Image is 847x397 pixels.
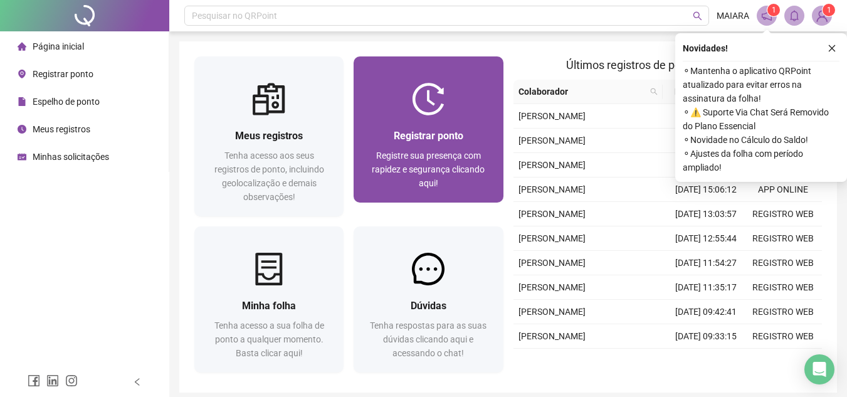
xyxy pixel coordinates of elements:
[804,354,834,384] div: Open Intercom Messenger
[518,282,586,292] span: [PERSON_NAME]
[663,80,737,104] th: Data/Hora
[518,233,586,243] span: [PERSON_NAME]
[717,9,749,23] span: MAIARA
[823,4,835,16] sup: Atualize o seu contato no menu Meus Dados
[518,85,646,98] span: Colaborador
[828,44,836,53] span: close
[668,129,745,153] td: [DATE] 09:30:56
[668,226,745,251] td: [DATE] 12:55:44
[745,251,822,275] td: REGISTRO WEB
[745,202,822,226] td: REGISTRO WEB
[354,56,503,203] a: Registrar pontoRegistre sua presença com rapidez e segurança clicando aqui!
[518,209,586,219] span: [PERSON_NAME]
[18,125,26,134] span: clock-circle
[683,105,839,133] span: ⚬ ⚠️ Suporte Via Chat Será Removido do Plano Essencial
[518,135,586,146] span: [PERSON_NAME]
[18,152,26,161] span: schedule
[394,130,463,142] span: Registrar ponto
[194,226,344,373] a: Minha folhaTenha acesso a sua folha de ponto a qualquer momento. Basta clicar aqui!
[133,378,142,386] span: left
[668,349,745,373] td: [DATE] 07:59:51
[668,153,745,177] td: [DATE] 08:06:11
[518,331,586,341] span: [PERSON_NAME]
[668,300,745,324] td: [DATE] 09:42:41
[194,56,344,216] a: Meus registrosTenha acesso aos seus registros de ponto, incluindo geolocalização e demais observa...
[33,41,84,51] span: Página inicial
[518,258,586,268] span: [PERSON_NAME]
[46,374,59,387] span: linkedin
[18,97,26,106] span: file
[683,133,839,147] span: ⚬ Novidade no Cálculo do Saldo!
[354,226,503,373] a: DúvidasTenha respostas para as suas dúvidas clicando aqui e acessando o chat!
[411,300,446,312] span: Dúvidas
[761,10,772,21] span: notification
[668,251,745,275] td: [DATE] 11:54:27
[668,202,745,226] td: [DATE] 13:03:57
[745,349,822,373] td: REGISTRO WEB
[745,275,822,300] td: REGISTRO WEB
[683,41,728,55] span: Novidades !
[518,307,586,317] span: [PERSON_NAME]
[693,11,702,21] span: search
[214,151,324,202] span: Tenha acesso aos seus registros de ponto, incluindo geolocalização e demais observações!
[518,160,586,170] span: [PERSON_NAME]
[745,300,822,324] td: REGISTRO WEB
[18,70,26,78] span: environment
[668,275,745,300] td: [DATE] 11:35:17
[789,10,800,21] span: bell
[235,130,303,142] span: Meus registros
[668,177,745,202] td: [DATE] 15:06:12
[650,88,658,95] span: search
[28,374,40,387] span: facebook
[33,152,109,162] span: Minhas solicitações
[214,320,324,358] span: Tenha acesso a sua folha de ponto a qualquer momento. Basta clicar aqui!
[683,64,839,105] span: ⚬ Mantenha o aplicativo QRPoint atualizado para evitar erros na assinatura da folha!
[33,69,93,79] span: Registrar ponto
[668,85,722,98] span: Data/Hora
[370,320,487,358] span: Tenha respostas para as suas dúvidas clicando aqui e acessando o chat!
[668,104,745,129] td: [DATE] 09:44:27
[33,97,100,107] span: Espelho de ponto
[65,374,78,387] span: instagram
[683,147,839,174] span: ⚬ Ajustes da folha com período ampliado!
[827,6,831,14] span: 1
[772,6,776,14] span: 1
[813,6,831,25] img: 79011
[745,226,822,251] td: REGISTRO WEB
[668,324,745,349] td: [DATE] 09:33:15
[518,111,586,121] span: [PERSON_NAME]
[33,124,90,134] span: Meus registros
[745,324,822,349] td: REGISTRO WEB
[518,184,586,194] span: [PERSON_NAME]
[18,42,26,51] span: home
[648,82,660,101] span: search
[767,4,780,16] sup: 1
[566,58,769,71] span: Últimos registros de ponto sincronizados
[745,177,822,202] td: APP ONLINE
[242,300,296,312] span: Minha folha
[372,151,485,188] span: Registre sua presença com rapidez e segurança clicando aqui!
